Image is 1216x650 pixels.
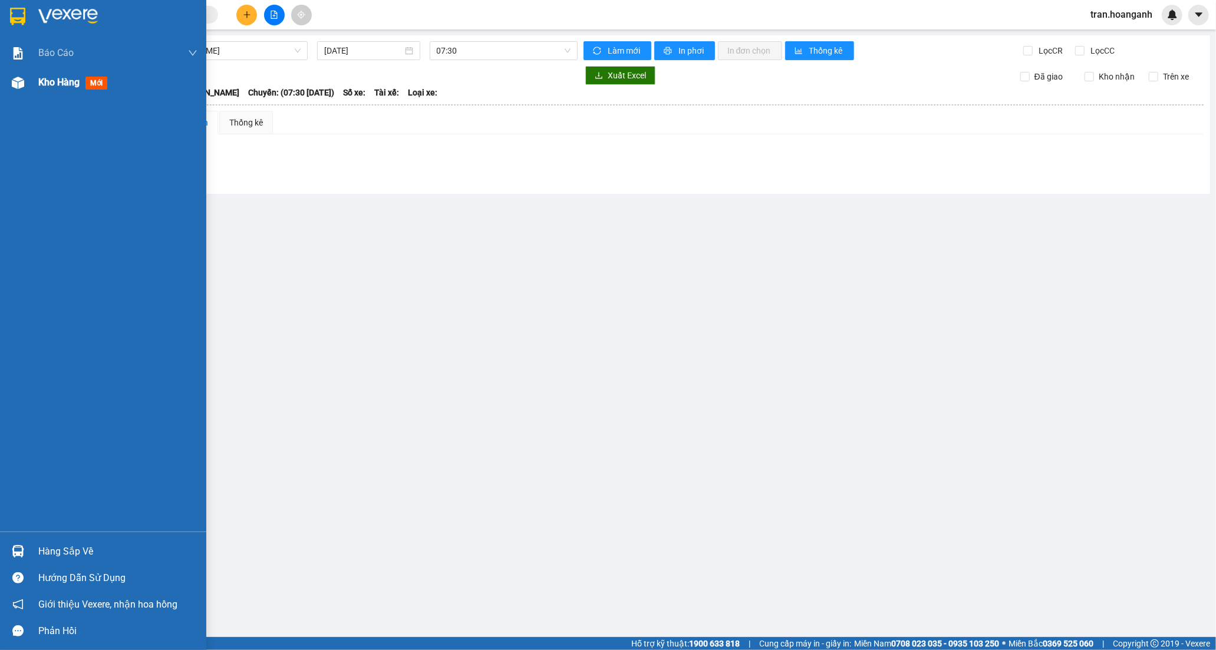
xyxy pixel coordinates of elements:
span: Giới thiệu Vexere, nhận hoa hồng [38,597,177,612]
span: file-add [270,11,278,19]
span: Lọc CC [1086,44,1117,57]
div: 0987378678 [113,51,207,67]
div: Hàng sắp về [38,543,197,560]
strong: 1900 633 818 [689,639,740,648]
span: Đã giao [1030,70,1067,83]
span: Cung cấp máy in - giấy in: [759,637,851,650]
div: [PERSON_NAME] [113,10,207,37]
span: Kho nhận [1094,70,1139,83]
button: printerIn phơi [654,41,715,60]
span: plus [243,11,251,19]
span: Nhận: [113,10,141,22]
div: Phản hồi [38,622,197,640]
button: file-add [264,5,285,25]
span: | [1102,637,1104,650]
div: Thống kê [229,116,263,129]
button: downloadXuất Excel [585,66,655,85]
div: 20.000 [9,74,106,88]
span: Miền Nam [854,637,999,650]
span: Gửi: [10,10,28,22]
button: bar-chartThống kê [785,41,854,60]
span: copyright [1151,639,1159,648]
span: Thống kê [809,44,845,57]
span: bar-chart [795,47,805,56]
span: Kho hàng [38,77,80,88]
button: caret-down [1188,5,1209,25]
span: mới [85,77,107,90]
span: Số xe: [343,86,365,99]
span: message [12,625,24,636]
span: Tài xế: [374,86,399,99]
div: NAM [10,37,104,51]
img: logo-vxr [10,8,25,25]
span: Làm mới [608,44,642,57]
span: caret-down [1194,9,1204,20]
span: 07:30 [437,42,571,60]
div: ĐÔNG [113,37,207,51]
span: Trên xe [1158,70,1194,83]
span: In phơi [678,44,706,57]
img: solution-icon [12,47,24,60]
span: aim [297,11,305,19]
span: | [749,637,750,650]
button: syncLàm mới [584,41,651,60]
span: Miền Bắc [1009,637,1093,650]
span: CR : [9,75,27,88]
div: Hướng dẫn sử dụng [38,569,197,587]
span: sync [593,47,603,56]
img: icon-new-feature [1167,9,1178,20]
input: 13/10/2025 [324,44,403,57]
img: warehouse-icon [12,545,24,557]
span: Loại xe: [408,86,437,99]
span: Lọc CR [1034,44,1065,57]
button: plus [236,5,257,25]
button: aim [291,5,312,25]
span: ⚪️ [1002,641,1006,646]
span: question-circle [12,572,24,583]
img: warehouse-icon [12,77,24,89]
strong: 0708 023 035 - 0935 103 250 [891,639,999,648]
strong: 0369 525 060 [1043,639,1093,648]
span: Chuyến: (07:30 [DATE]) [248,86,334,99]
span: down [188,48,197,58]
span: Hỗ trợ kỹ thuật: [631,637,740,650]
span: printer [664,47,674,56]
button: In đơn chọn [718,41,782,60]
span: Báo cáo [38,45,74,60]
span: tran.hoanganh [1081,7,1162,22]
span: notification [12,599,24,610]
div: [PERSON_NAME] [10,10,104,37]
